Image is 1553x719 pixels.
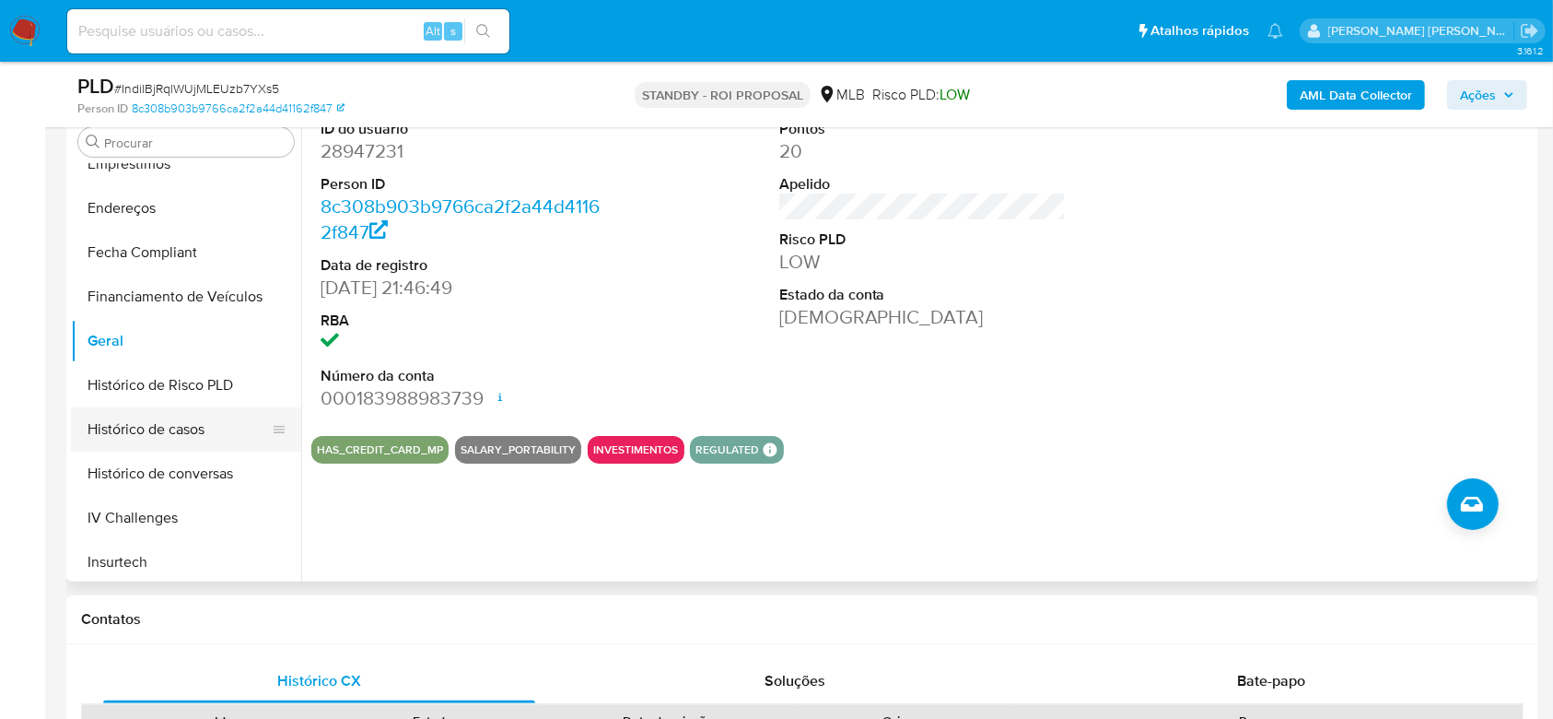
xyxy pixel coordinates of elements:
[277,670,361,691] span: Histórico CX
[321,385,608,411] dd: 000183988983739
[321,311,608,331] dt: RBA
[77,71,114,100] b: PLD
[114,79,279,98] span: # IndilBjRqlWUjMLEUzb7YXs5
[77,100,128,117] b: Person ID
[426,22,440,40] span: Alt
[1447,80,1527,110] button: Ações
[71,275,301,319] button: Financiamento de Veículos
[321,255,608,276] dt: Data de registro
[321,366,608,386] dt: Número da conta
[71,363,301,407] button: Histórico de Risco PLD
[940,84,970,105] span: LOW
[779,174,1067,194] dt: Apelido
[104,135,286,151] input: Procurar
[71,230,301,275] button: Fecha Compliant
[450,22,456,40] span: s
[779,119,1067,139] dt: Pontos
[321,138,608,164] dd: 28947231
[779,138,1067,164] dd: 20
[1328,22,1514,40] p: andrea.asantos@mercadopago.com.br
[86,135,100,149] button: Procurar
[464,18,502,44] button: search-icon
[779,249,1067,275] dd: LOW
[1520,21,1539,41] a: Sair
[1287,80,1425,110] button: AML Data Collector
[67,19,509,43] input: Pesquise usuários ou casos...
[1517,43,1544,58] span: 3.161.2
[1237,670,1305,691] span: Bate-papo
[71,186,301,230] button: Endereços
[71,452,301,496] button: Histórico de conversas
[71,142,301,186] button: Empréstimos
[779,285,1067,305] dt: Estado da conta
[321,119,608,139] dt: ID do usuário
[321,275,608,301] dd: [DATE] 21:46:49
[1300,80,1412,110] b: AML Data Collector
[818,85,865,105] div: MLB
[635,82,811,108] p: STANDBY - ROI PROPOSAL
[872,85,970,105] span: Risco PLD:
[765,670,825,691] span: Soluções
[81,610,1524,629] h1: Contatos
[321,174,608,194] dt: Person ID
[132,100,344,117] a: 8c308b903b9766ca2f2a44d41162f847
[779,304,1067,330] dd: [DEMOGRAPHIC_DATA]
[321,193,600,245] a: 8c308b903b9766ca2f2a44d41162f847
[71,496,301,540] button: IV Challenges
[71,407,286,452] button: Histórico de casos
[71,540,301,584] button: Insurtech
[71,319,301,363] button: Geral
[779,230,1067,250] dt: Risco PLD
[1267,23,1283,39] a: Notificações
[1150,21,1249,41] span: Atalhos rápidos
[1460,80,1496,110] span: Ações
